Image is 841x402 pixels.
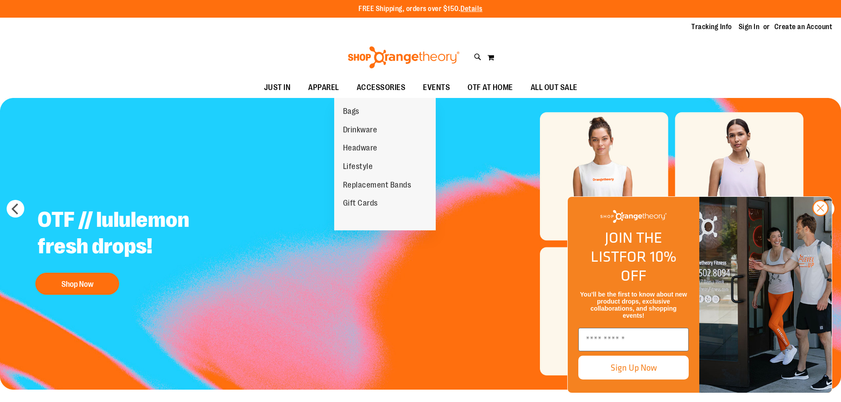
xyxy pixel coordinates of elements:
span: Replacement Bands [343,180,411,192]
a: Tracking Info [691,22,732,32]
p: FREE Shipping, orders over $150. [358,4,483,14]
span: APPAREL [308,78,339,98]
span: JUST IN [264,78,291,98]
button: prev [7,200,24,218]
img: Shop Orangetheory [600,210,667,223]
span: FOR 10% OFF [619,245,676,286]
span: Bags [343,107,359,118]
span: ALL OUT SALE [531,78,577,98]
span: ACCESSORIES [357,78,406,98]
span: Drinkware [343,125,377,136]
span: Lifestyle [343,162,373,173]
span: Headware [343,143,377,154]
h2: OTF // lululemon fresh drops! [31,200,250,268]
span: You’ll be the first to know about new product drops, exclusive collaborations, and shopping events! [580,291,687,319]
a: Details [460,5,483,13]
a: Create an Account [774,22,833,32]
button: Shop Now [35,273,119,295]
img: Shop Orangetheory [347,46,461,68]
img: Shop Orangtheory [699,197,832,393]
span: EVENTS [423,78,450,98]
span: OTF AT HOME [468,78,513,98]
button: Sign Up Now [578,356,689,379]
span: Gift Cards [343,199,378,210]
button: Close dialog [812,200,829,216]
a: OTF // lululemon fresh drops! Shop Now [31,200,250,299]
span: JOIN THE LIST [591,226,662,267]
input: Enter email [578,328,689,351]
a: Sign In [739,22,760,32]
div: FLYOUT Form [558,188,841,402]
